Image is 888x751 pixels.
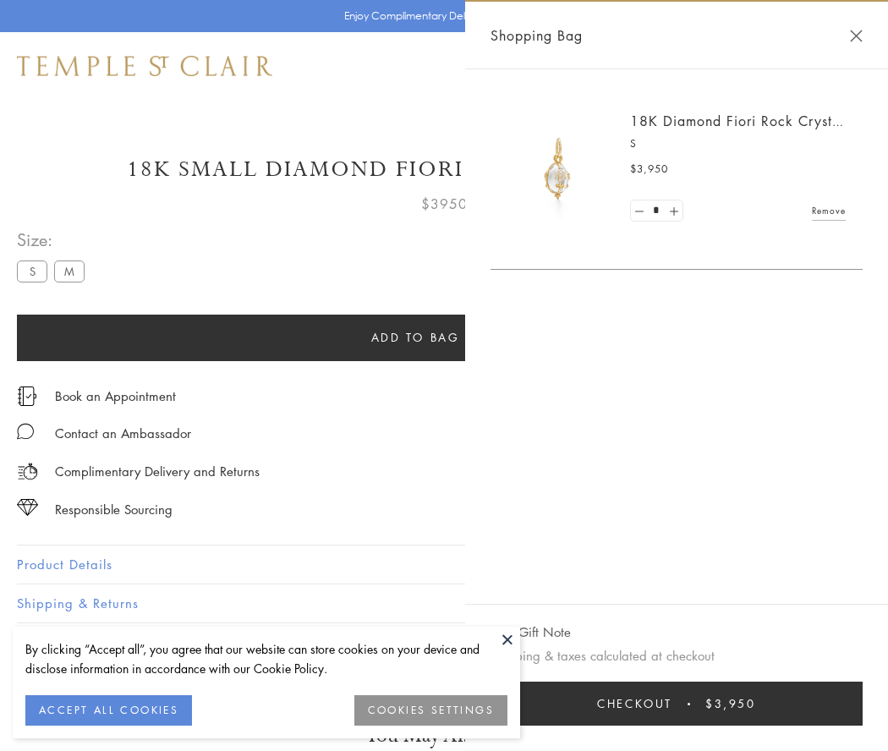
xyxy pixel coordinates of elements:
[17,499,38,516] img: icon_sourcing.svg
[354,695,507,726] button: COOKIES SETTINGS
[17,584,871,622] button: Shipping & Returns
[491,622,571,643] button: Add Gift Note
[17,155,871,184] h1: 18K Small Diamond Fiori Rock Crystal Amulet
[17,386,37,406] img: icon_appointment.svg
[17,260,47,282] label: S
[630,161,668,178] span: $3,950
[631,200,648,222] a: Set quantity to 0
[55,499,173,520] div: Responsible Sourcing
[705,694,756,713] span: $3,950
[17,315,814,361] button: Add to bag
[17,56,272,76] img: Temple St. Clair
[421,193,468,215] span: $3950
[17,461,38,482] img: icon_delivery.svg
[850,30,863,42] button: Close Shopping Bag
[344,8,536,25] p: Enjoy Complimentary Delivery & Returns
[491,25,583,47] span: Shopping Bag
[17,423,34,440] img: MessageIcon-01_2.svg
[17,623,871,661] button: Gifting
[597,694,672,713] span: Checkout
[25,695,192,726] button: ACCEPT ALL COOKIES
[55,423,191,444] div: Contact an Ambassador
[491,645,863,666] p: Shipping & taxes calculated at checkout
[55,461,260,482] p: Complimentary Delivery and Returns
[507,118,609,220] img: P51889-E11FIORI
[17,226,91,254] span: Size:
[55,386,176,405] a: Book an Appointment
[491,682,863,726] button: Checkout $3,950
[17,545,871,584] button: Product Details
[54,260,85,282] label: M
[25,639,507,678] div: By clicking “Accept all”, you agree that our website can store cookies on your device and disclos...
[630,135,846,152] p: S
[665,200,682,222] a: Set quantity to 2
[371,328,460,347] span: Add to bag
[812,201,846,220] a: Remove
